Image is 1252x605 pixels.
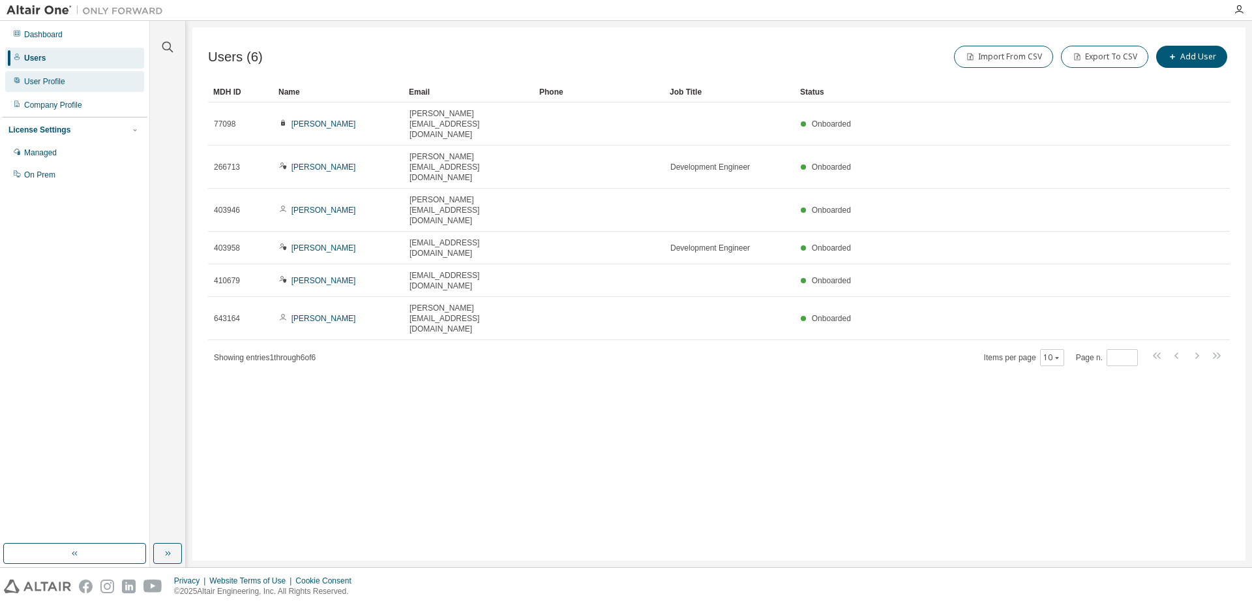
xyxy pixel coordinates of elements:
[208,50,263,65] span: Users (6)
[291,276,356,285] a: [PERSON_NAME]
[291,206,356,215] a: [PERSON_NAME]
[291,163,356,172] a: [PERSON_NAME]
[214,119,235,129] span: 77098
[291,314,356,323] a: [PERSON_NAME]
[213,82,268,102] div: MDH ID
[174,586,359,597] p: © 2025 Altair Engineering, Inc. All Rights Reserved.
[1061,46,1148,68] button: Export To CSV
[670,162,750,172] span: Development Engineer
[24,100,82,110] div: Company Profile
[410,194,528,226] span: [PERSON_NAME][EMAIL_ADDRESS][DOMAIN_NAME]
[812,119,851,129] span: Onboarded
[214,313,240,324] span: 643164
[291,119,356,129] a: [PERSON_NAME]
[670,82,790,102] div: Job Title
[291,243,356,253] a: [PERSON_NAME]
[100,580,114,593] img: instagram.svg
[214,275,240,286] span: 410679
[79,580,93,593] img: facebook.svg
[214,353,316,362] span: Showing entries 1 through 6 of 6
[812,314,851,323] span: Onboarded
[7,4,170,17] img: Altair One
[984,349,1064,366] span: Items per page
[295,576,359,586] div: Cookie Consent
[410,108,528,140] span: [PERSON_NAME][EMAIL_ADDRESS][DOMAIN_NAME]
[410,238,528,258] span: [EMAIL_ADDRESS][DOMAIN_NAME]
[812,243,851,253] span: Onboarded
[410,270,528,291] span: [EMAIL_ADDRESS][DOMAIN_NAME]
[24,53,46,63] div: Users
[8,125,70,135] div: License Settings
[1043,352,1061,363] button: 10
[1076,349,1138,366] span: Page n.
[812,276,851,285] span: Onboarded
[174,576,209,586] div: Privacy
[812,206,851,215] span: Onboarded
[539,82,659,102] div: Phone
[143,580,162,593] img: youtube.svg
[278,82,398,102] div: Name
[214,243,240,253] span: 403958
[214,205,240,215] span: 403946
[410,151,528,183] span: [PERSON_NAME][EMAIL_ADDRESS][DOMAIN_NAME]
[410,303,528,334] span: [PERSON_NAME][EMAIL_ADDRESS][DOMAIN_NAME]
[24,76,65,87] div: User Profile
[812,163,851,172] span: Onboarded
[4,580,71,593] img: altair_logo.svg
[24,147,57,158] div: Managed
[670,243,750,253] span: Development Engineer
[214,162,240,172] span: 266713
[24,29,63,40] div: Dashboard
[800,82,1162,102] div: Status
[1156,46,1227,68] button: Add User
[24,170,55,180] div: On Prem
[122,580,136,593] img: linkedin.svg
[409,82,529,102] div: Email
[209,576,295,586] div: Website Terms of Use
[954,46,1053,68] button: Import From CSV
